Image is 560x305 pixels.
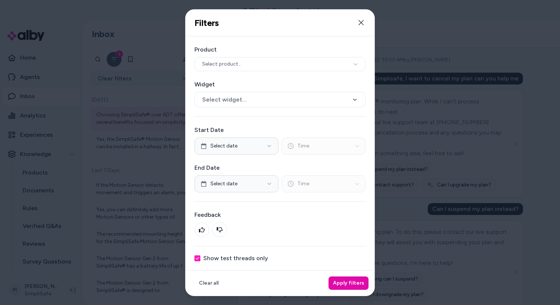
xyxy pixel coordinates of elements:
button: Select date [194,175,279,192]
label: Show test threads only [203,255,268,261]
button: Select date [194,137,279,155]
span: Select product.. [202,60,241,68]
h2: Filters [194,17,219,28]
button: Clear all [194,276,223,290]
label: Feedback [194,210,366,219]
button: Select widget... [194,92,366,107]
button: Apply filters [329,276,369,290]
label: End Date [194,163,366,172]
span: Select date [210,180,237,188]
label: Start Date [194,126,366,135]
span: Select date [210,142,237,150]
label: Widget [194,80,366,89]
label: Product [194,45,366,54]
